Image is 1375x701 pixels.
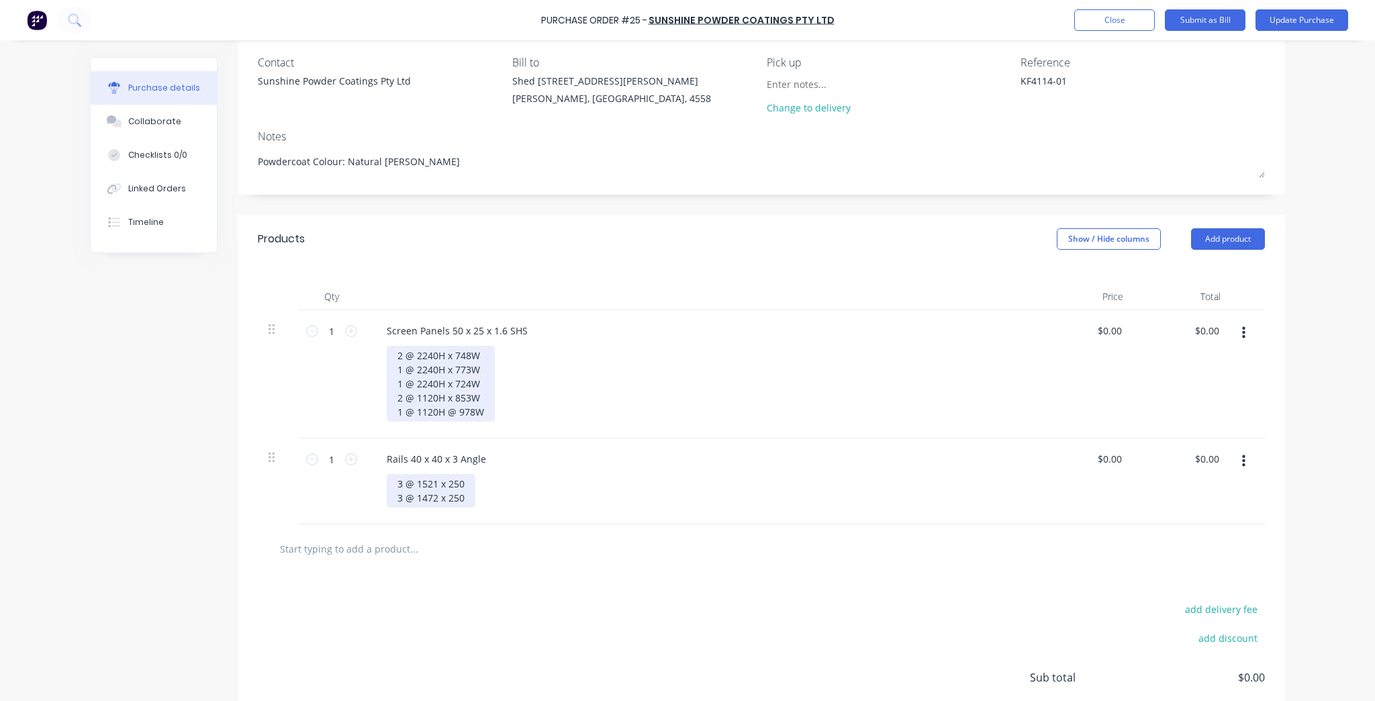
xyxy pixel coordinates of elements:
[128,216,164,228] div: Timeline
[512,54,757,71] div: Bill to
[376,449,497,469] div: Rails 40 x 40 x 3 Angle
[128,183,186,195] div: Linked Orders
[512,91,711,105] div: [PERSON_NAME], [GEOGRAPHIC_DATA], 4558
[1191,228,1265,250] button: Add product
[258,128,1265,144] div: Notes
[1030,669,1131,686] span: Sub total
[1190,629,1265,647] button: add discount
[1074,9,1155,31] button: Close
[128,149,187,161] div: Checklists 0/0
[387,474,475,508] div: 3 @ 1521 x 250 3 @ 1472 x 250
[128,82,200,94] div: Purchase details
[258,231,305,247] div: Products
[91,105,217,138] button: Collaborate
[649,13,835,27] a: Sunshine Powder Coatings Pty Ltd
[1021,54,1265,71] div: Reference
[279,535,548,562] input: Start typing to add a product...
[1057,228,1161,250] button: Show / Hide columns
[91,138,217,172] button: Checklists 0/0
[1037,283,1134,310] div: Price
[27,10,47,30] img: Factory
[767,54,1011,71] div: Pick up
[1131,669,1265,686] span: $0.00
[258,74,411,88] div: Sunshine Powder Coatings Pty Ltd
[91,71,217,105] button: Purchase details
[1165,9,1245,31] button: Submit as Bill
[128,115,181,128] div: Collaborate
[91,205,217,239] button: Timeline
[91,172,217,205] button: Linked Orders
[387,346,495,422] div: 2 @ 2240H x 748W 1 @ 2240H x 773W 1 @ 2240H x 724W 2 @ 1120H x 853W 1 @ 1120H @ 978W
[512,74,711,88] div: Shed [STREET_ADDRESS][PERSON_NAME]
[1021,74,1188,104] textarea: KF4114-01
[541,13,647,28] div: Purchase Order #25 -
[258,54,502,71] div: Contact
[376,321,538,340] div: Screen Panels 50 x 25 x 1.6 SHS
[1255,9,1348,31] button: Update Purchase
[1134,283,1231,310] div: Total
[1177,600,1265,618] button: add delivery fee
[767,74,889,94] input: Enter notes...
[298,283,365,310] div: Qty
[767,101,889,115] div: Change to delivery
[258,148,1265,178] textarea: Powdercoat Colour: Natural [PERSON_NAME]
